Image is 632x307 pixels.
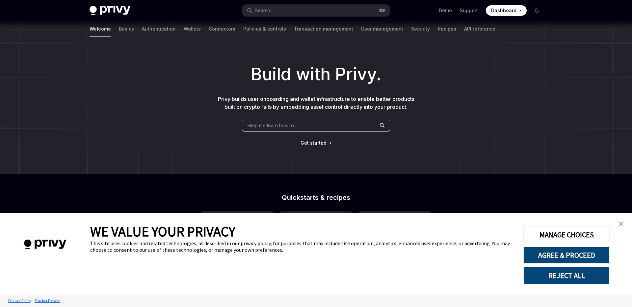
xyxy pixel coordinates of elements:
[248,122,298,129] span: Help me learn how to…
[464,21,495,37] a: API reference
[11,61,621,87] h1: Build with Privy.
[90,240,513,253] div: This site uses cookies and related technologies, as described in our privacy policy, for purposes...
[119,21,134,37] a: Basics
[218,96,414,110] span: Privy builds user onboarding and wallet infrastructure to enable better products built on crypto ...
[294,21,353,37] a: Transaction management
[142,21,176,37] a: Authentication
[33,295,62,306] a: Tracker Details
[532,5,542,16] button: Toggle dark mode
[438,21,456,37] a: Recipes
[184,21,201,37] a: Wallets
[361,21,403,37] a: User management
[200,194,432,201] h2: Quickstarts & recipes
[615,217,628,230] a: close banner
[486,5,527,16] a: Dashboard
[439,7,452,14] a: Demo
[460,7,478,14] a: Support
[279,211,353,286] a: **** **** **** ***Use the React Native SDK to build a mobile app on Solana.
[491,7,516,14] span: Dashboard
[243,21,286,37] a: Policies & controls
[379,8,386,13] span: ⌘ K
[7,295,33,306] a: Privacy Policy
[209,21,235,37] a: Connectors
[358,211,432,286] a: **** *****Whitelabel login, wallets, and user management with your own UI and branding.
[10,230,80,259] img: company logo
[411,21,430,37] a: Security
[301,140,327,146] a: Get started
[90,21,111,37] a: Welcome
[255,7,273,14] div: Search...
[242,5,390,16] button: Search...⌘K
[523,226,610,243] button: MANAGE CHOICES
[523,267,610,284] button: REJECT ALL
[90,223,235,240] span: WE VALUE YOUR PRIVACY
[90,6,130,15] img: dark logo
[523,247,610,264] button: AGREE & PROCEED
[619,222,623,226] img: close banner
